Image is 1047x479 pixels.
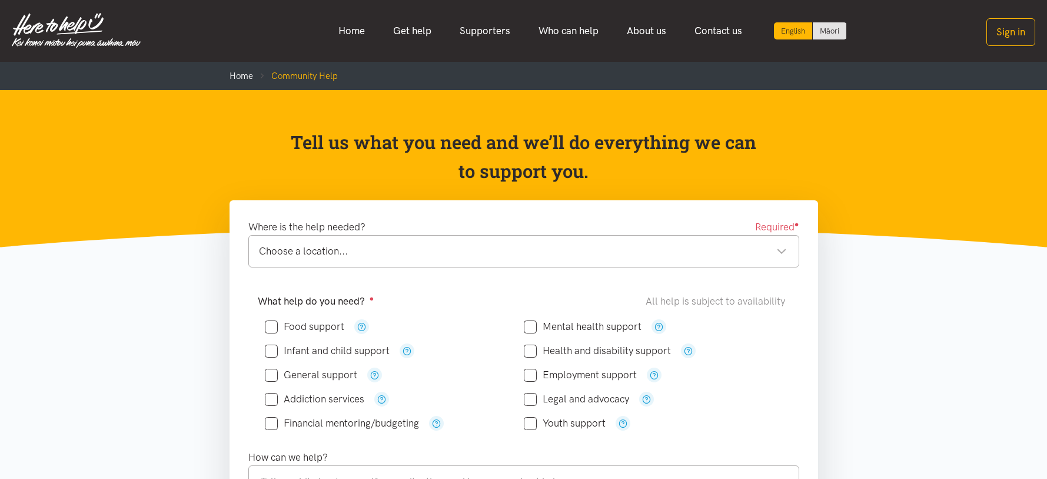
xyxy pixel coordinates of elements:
sup: ● [370,294,374,303]
label: Addiction services [265,394,364,404]
label: What help do you need? [258,293,374,309]
span: Required [755,219,799,235]
label: Food support [265,322,344,332]
img: Home [12,13,141,48]
label: Youth support [524,418,606,428]
li: Community Help [253,69,338,83]
sup: ● [795,220,799,229]
label: Infant and child support [265,346,390,356]
label: Mental health support [524,322,642,332]
a: Switch to Te Reo Māori [813,22,846,39]
button: Sign in [986,18,1035,46]
label: Legal and advocacy [524,394,629,404]
div: Language toggle [774,22,847,39]
label: Financial mentoring/budgeting [265,418,419,428]
p: Tell us what you need and we’ll do everything we can to support you. [290,128,757,186]
a: Home [324,18,379,44]
a: Supporters [446,18,524,44]
label: How can we help? [248,450,328,465]
label: General support [265,370,357,380]
a: Who can help [524,18,613,44]
a: Get help [379,18,446,44]
a: Home [230,71,253,81]
div: All help is subject to availability [646,293,790,309]
label: Employment support [524,370,637,380]
label: Where is the help needed? [248,219,365,235]
div: Current language [774,22,813,39]
label: Health and disability support [524,346,671,356]
a: About us [613,18,680,44]
a: Contact us [680,18,756,44]
div: Choose a location... [259,243,787,259]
